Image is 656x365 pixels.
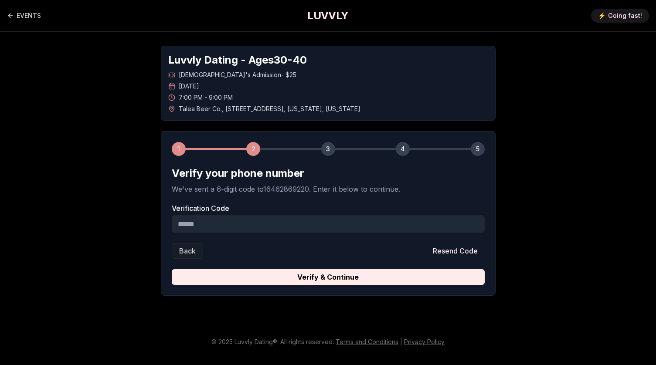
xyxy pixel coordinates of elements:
[598,11,605,20] span: ⚡️
[172,184,485,194] p: We've sent a 6-digit code to 16462869220 . Enter it below to continue.
[426,243,485,259] button: Resend Code
[172,205,485,212] label: Verification Code
[172,166,485,180] h2: Verify your phone number
[321,142,335,156] div: 3
[336,338,398,345] a: Terms and Conditions
[172,269,485,285] button: Verify & Continue
[168,53,488,67] h1: Luvvly Dating - Ages 30 - 40
[246,142,260,156] div: 2
[396,142,410,156] div: 4
[179,82,199,91] span: [DATE]
[172,243,203,259] button: Back
[179,105,360,113] span: Talea Beer Co. , [STREET_ADDRESS] , [US_STATE] , [US_STATE]
[179,71,296,79] span: [DEMOGRAPHIC_DATA]'s Admission - $25
[404,338,445,345] a: Privacy Policy
[471,142,485,156] div: 5
[179,93,233,102] span: 7:00 PM - 9:00 PM
[7,7,41,24] a: Back to events
[307,9,348,23] a: LUVVLY
[608,11,642,20] span: Going fast!
[172,142,186,156] div: 1
[400,338,402,345] span: |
